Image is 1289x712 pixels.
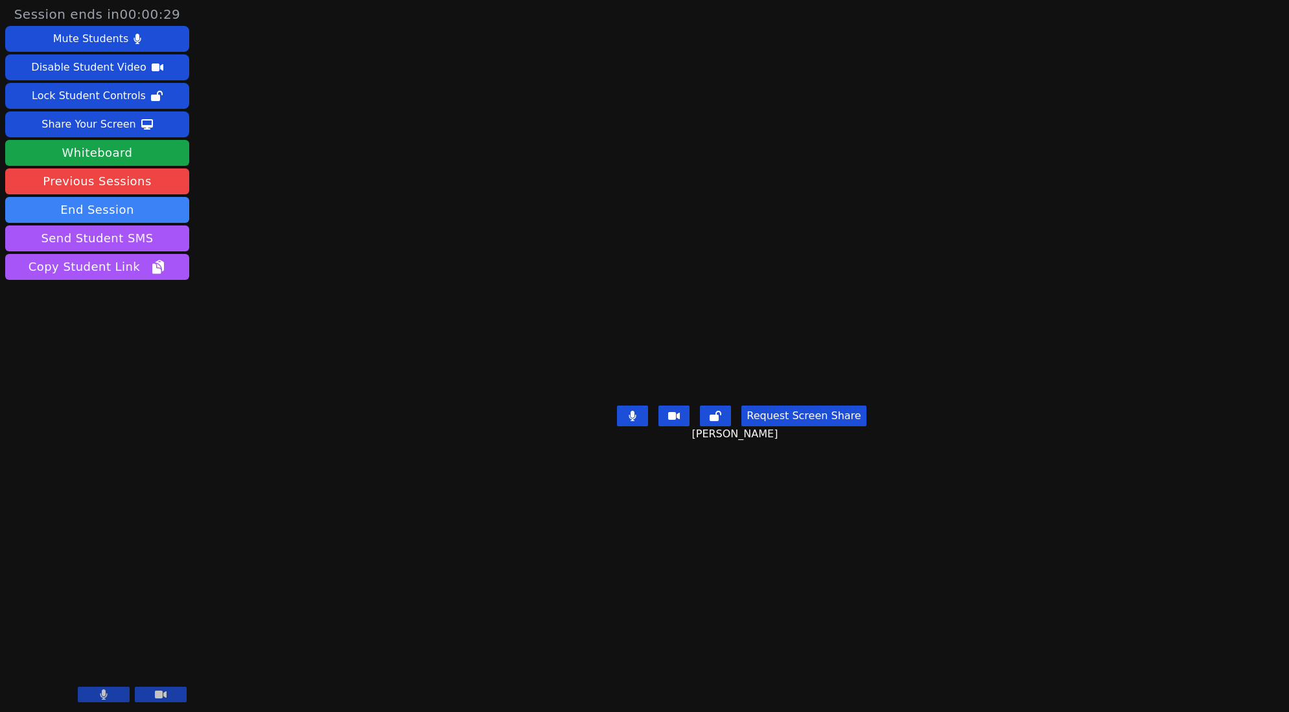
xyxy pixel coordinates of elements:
button: Send Student SMS [5,225,189,251]
div: Mute Students [53,29,128,49]
button: Request Screen Share [741,406,866,426]
a: Previous Sessions [5,168,189,194]
button: Whiteboard [5,140,189,166]
div: Disable Student Video [31,57,146,78]
span: [PERSON_NAME] [691,426,781,442]
div: Lock Student Controls [32,86,146,106]
button: Copy Student Link [5,254,189,280]
button: Lock Student Controls [5,83,189,109]
button: Disable Student Video [5,54,189,80]
span: Copy Student Link [29,258,166,276]
button: End Session [5,197,189,223]
button: Mute Students [5,26,189,52]
div: Share Your Screen [41,114,136,135]
button: Share Your Screen [5,111,189,137]
span: Session ends in [14,5,181,23]
time: 00:00:29 [120,6,181,22]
